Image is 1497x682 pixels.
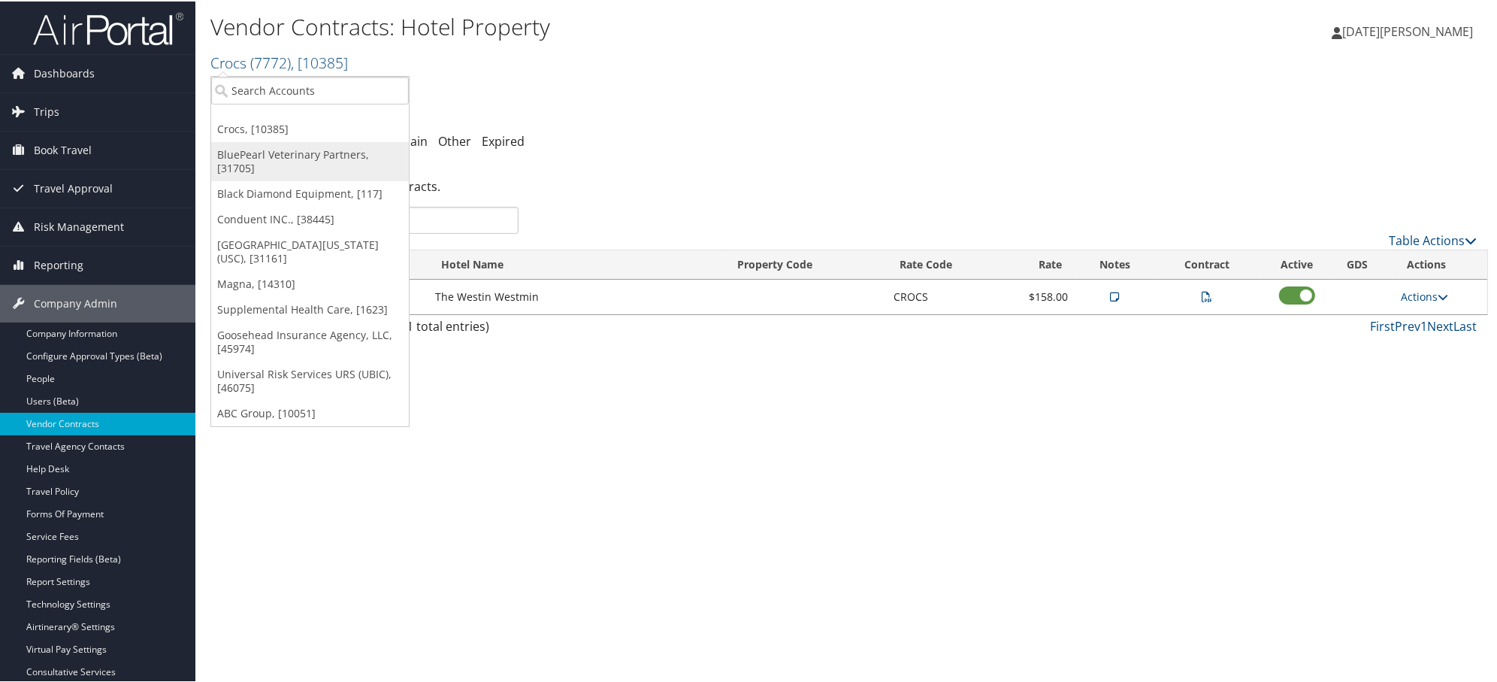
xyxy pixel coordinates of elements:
span: Book Travel [34,130,92,168]
span: ( 7772 ) [250,51,291,71]
div: There are contracts. [210,165,1488,205]
span: , [ 10385 ] [291,51,348,71]
a: [GEOGRAPHIC_DATA][US_STATE] (USC), [31161] [211,231,409,270]
td: The Westin Westmin [428,278,724,313]
th: Property Code: activate to sort column ascending [724,249,886,278]
a: 1 [1420,317,1427,333]
a: First [1370,317,1395,333]
a: [DATE][PERSON_NAME] [1332,8,1488,53]
a: Actions [1401,288,1448,302]
a: Crocs [210,51,348,71]
a: ABC Group, [10051] [211,399,409,425]
span: Risk Management [34,207,124,244]
span: Dashboards [34,53,95,91]
span: Reporting [34,245,83,283]
a: BluePearl Veterinary Partners, [31705] [211,141,409,180]
th: Active: activate to sort column ascending [1260,249,1334,278]
a: Universal Risk Services URS (UBIC), [46075] [211,360,409,399]
th: Hotel Name: activate to sort column ascending [428,249,724,278]
span: Trips [34,92,59,129]
a: Conduent INC., [38445] [211,205,409,231]
span: Travel Approval [34,168,113,206]
th: Contract: activate to sort column ascending [1154,249,1260,278]
a: Goosehead Insurance Agency, LLC, [45974] [211,321,409,360]
span: [DATE][PERSON_NAME] [1342,22,1473,38]
a: Black Diamond Equipment, [117] [211,180,409,205]
a: Prev [1395,317,1420,333]
td: CROCS [886,278,1006,313]
img: airportal-logo.png [33,10,183,45]
span: Company Admin [34,283,117,321]
th: Rate Code: activate to sort column ascending [886,249,1006,278]
a: Other [438,132,471,148]
a: Supplemental Health Care, [1623] [211,296,409,321]
th: Actions [1393,249,1487,278]
a: Expired [482,132,525,148]
td: $158.00 [1006,278,1076,313]
a: Table Actions [1389,231,1477,247]
a: Last [1453,317,1477,333]
a: Next [1427,317,1453,333]
th: Notes: activate to sort column ascending [1076,249,1154,278]
a: Magna, [14310] [211,270,409,296]
a: Crocs, [10385] [211,115,409,141]
h1: Vendor Contracts: Hotel Property [210,10,1062,41]
th: Rate: activate to sort column ascending [1006,249,1076,278]
input: Search Accounts [211,75,409,103]
th: GDS: activate to sort column ascending [1334,249,1393,278]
